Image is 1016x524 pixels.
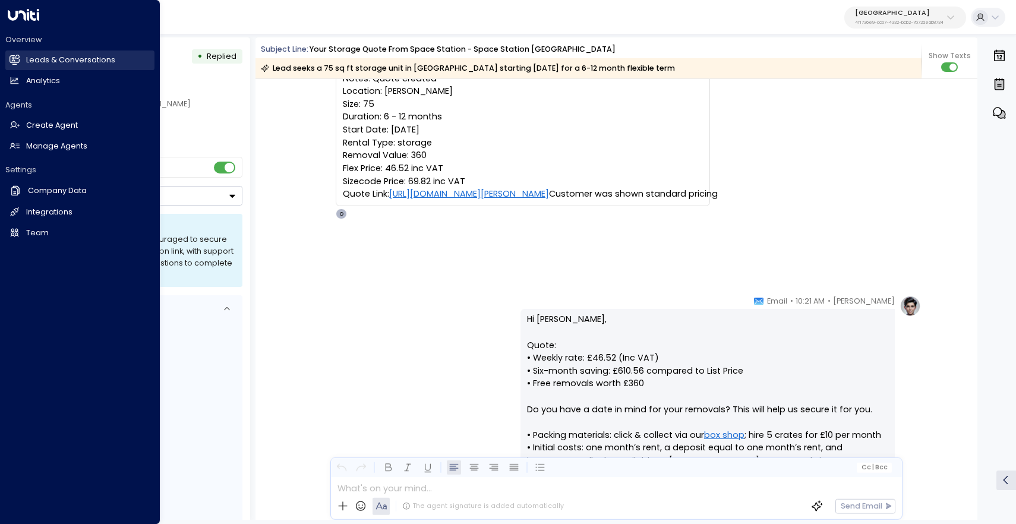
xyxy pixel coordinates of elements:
[828,295,831,307] span: •
[844,7,966,29] button: [GEOGRAPHIC_DATA]4f1736e9-ccb7-4332-bcb2-7b72aeab8734
[872,464,874,471] span: |
[855,20,944,25] p: 4f1736e9-ccb7-4332-bcb2-7b72aeab8734
[857,462,892,472] button: Cc|Bcc
[5,137,154,156] a: Manage Agents
[310,44,616,55] div: Your storage quote from Space Station - Space Station [GEOGRAPHIC_DATA]
[5,223,154,243] a: Team
[334,460,349,475] button: Undo
[197,47,203,66] div: •
[5,181,154,201] a: Company Data
[5,165,154,175] h2: Settings
[833,295,895,307] span: [PERSON_NAME]
[767,295,787,307] span: Email
[389,188,549,201] a: [URL][DOMAIN_NAME][PERSON_NAME]
[26,141,87,152] h2: Manage Agents
[26,228,49,239] h2: Team
[26,55,115,66] h2: Leads & Conversations
[900,295,921,317] img: profile-logo.png
[5,203,154,222] a: Integrations
[929,50,971,61] span: Show Texts
[261,44,308,54] span: Subject Line:
[704,429,744,442] a: box shop
[5,116,154,135] a: Create Agent
[5,50,154,70] a: Leads & Conversations
[855,10,944,17] p: [GEOGRAPHIC_DATA]
[26,75,60,87] h2: Analytics
[861,464,888,471] span: Cc Bcc
[28,185,87,197] h2: Company Data
[790,295,793,307] span: •
[5,71,154,91] a: Analytics
[796,295,825,307] span: 10:21 AM
[5,34,154,45] h2: Overview
[402,501,564,511] div: The agent signature is added automatically
[5,100,154,111] h2: Agents
[207,51,236,61] span: Replied
[26,207,72,218] h2: Integrations
[336,209,346,219] div: O
[261,62,675,74] div: Lead seeks a 75 sq ft storage unit in [GEOGRAPHIC_DATA] starting [DATE] for a 6-12 month flexible...
[26,120,78,131] h2: Create Agent
[354,460,369,475] button: Redo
